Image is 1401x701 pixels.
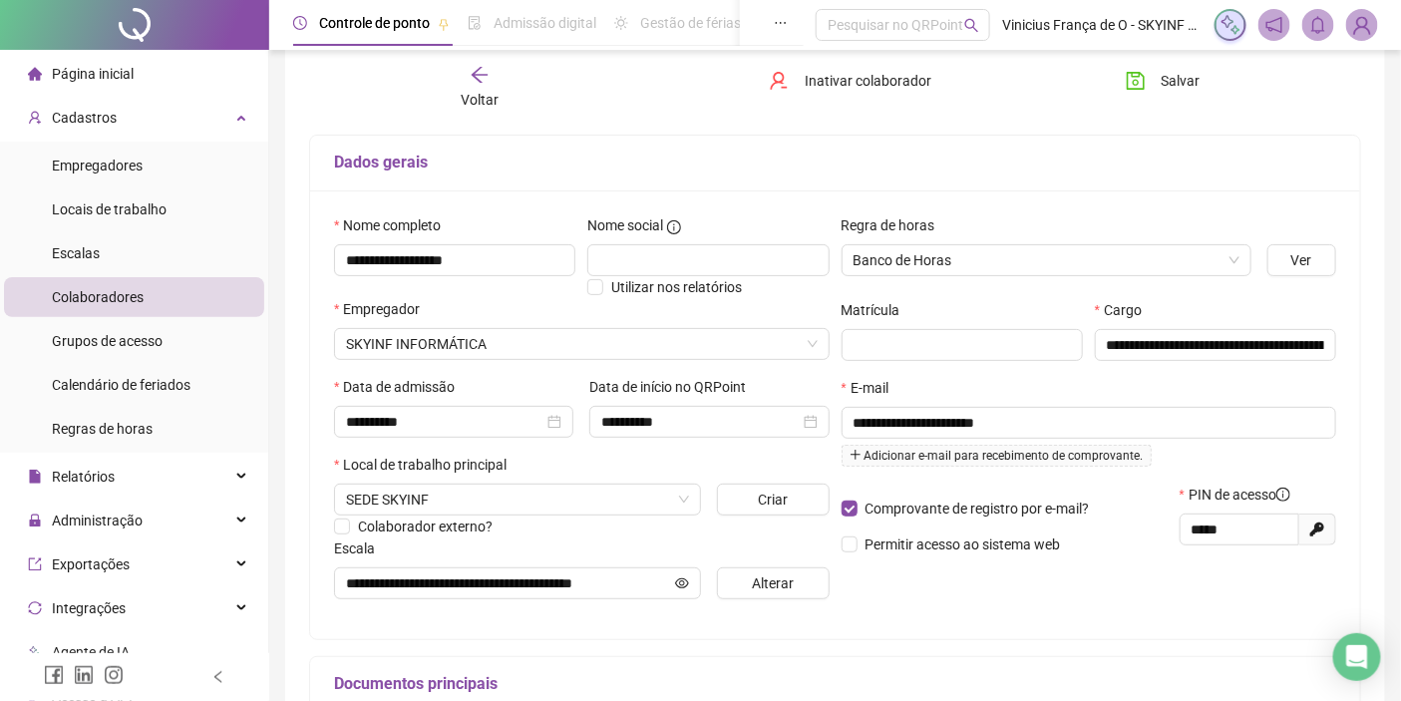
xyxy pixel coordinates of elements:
[842,377,901,399] label: E-mail
[866,536,1061,552] span: Permitir acesso ao sistema web
[1111,65,1216,97] button: Salvar
[1002,14,1202,36] span: Vinicius França de O - SKYINF SOLUÇÕES EM TEC. DA INFORMAÇÃO
[614,16,628,30] span: sun
[667,220,681,234] span: info-circle
[461,92,499,108] span: Voltar
[1265,16,1283,34] span: notification
[293,16,307,30] span: clock-circle
[44,665,64,685] span: facebook
[52,556,130,572] span: Exportações
[74,665,94,685] span: linkedin
[1333,633,1381,681] div: Open Intercom Messenger
[752,572,794,594] span: Alterar
[346,485,689,515] span: AVENIDA CRUZ, 16B - PAU MIUDO
[28,514,42,527] span: lock
[52,289,144,305] span: Colaboradores
[640,15,741,31] span: Gestão de férias
[758,489,788,511] span: Criar
[717,484,829,516] button: Criar
[468,16,482,30] span: file-done
[1126,71,1146,91] span: save
[1291,249,1312,271] span: Ver
[1309,16,1327,34] span: bell
[28,111,42,125] span: user-add
[1267,244,1336,276] button: Ver
[494,15,596,31] span: Admissão digital
[52,644,130,660] span: Agente de IA
[358,519,493,534] span: Colaborador externo?
[334,672,1336,696] h5: Documentos principais
[334,298,433,320] label: Empregador
[854,245,1239,275] span: Banco de Horas
[842,299,913,321] label: Matrícula
[52,110,117,126] span: Cadastros
[346,329,818,359] span: SKYINF SOLUÇÕES EM TECNOLOGIA DE INFORMAÇÃO
[52,421,153,437] span: Regras de horas
[52,513,143,528] span: Administração
[774,16,788,30] span: ellipsis
[211,670,225,684] span: left
[28,601,42,615] span: sync
[1189,484,1290,506] span: PIN de acesso
[334,537,388,559] label: Escala
[587,214,663,236] span: Nome social
[52,333,163,349] span: Grupos de acesso
[842,445,1152,467] span: Adicionar e-mail para recebimento de comprovante.
[104,665,124,685] span: instagram
[850,449,862,461] span: plus
[1220,14,1241,36] img: sparkle-icon.fc2bf0ac1784a2077858766a79e2daf3.svg
[52,600,126,616] span: Integrações
[769,71,789,91] span: user-delete
[28,557,42,571] span: export
[28,67,42,81] span: home
[319,15,430,31] span: Controle de ponto
[675,576,689,590] span: eye
[805,70,931,92] span: Inativar colaborador
[1276,488,1290,502] span: info-circle
[964,18,979,33] span: search
[611,279,742,295] span: Utilizar nos relatórios
[438,18,450,30] span: pushpin
[52,245,100,261] span: Escalas
[334,151,1336,175] h5: Dados gerais
[1162,70,1201,92] span: Salvar
[52,201,167,217] span: Locais de trabalho
[334,376,468,398] label: Data de admissão
[28,470,42,484] span: file
[52,469,115,485] span: Relatórios
[754,65,946,97] button: Inativar colaborador
[52,66,134,82] span: Página inicial
[842,214,948,236] label: Regra de horas
[866,501,1090,517] span: Comprovante de registro por e-mail?
[334,454,520,476] label: Local de trabalho principal
[1347,10,1377,40] img: 84670
[52,377,190,393] span: Calendário de feriados
[717,567,829,599] button: Alterar
[52,158,143,174] span: Empregadores
[589,376,759,398] label: Data de início no QRPoint
[334,214,454,236] label: Nome completo
[1095,299,1155,321] label: Cargo
[470,65,490,85] span: arrow-left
